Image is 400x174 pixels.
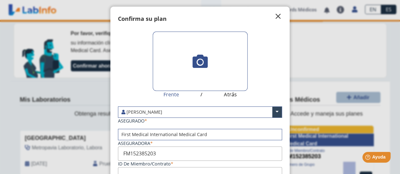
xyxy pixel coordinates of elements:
[118,15,167,22] h4: Confirma su plan
[118,140,153,146] label: Aseguradora
[224,91,237,99] span: Atrás
[118,161,173,167] label: ID de Miembro/Contrato
[271,13,286,20] button: Close
[344,149,393,167] iframe: Help widget launcher
[274,13,282,20] span: 
[200,91,202,99] span: /
[163,91,179,99] span: Frente
[118,118,147,124] label: ASEGURADO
